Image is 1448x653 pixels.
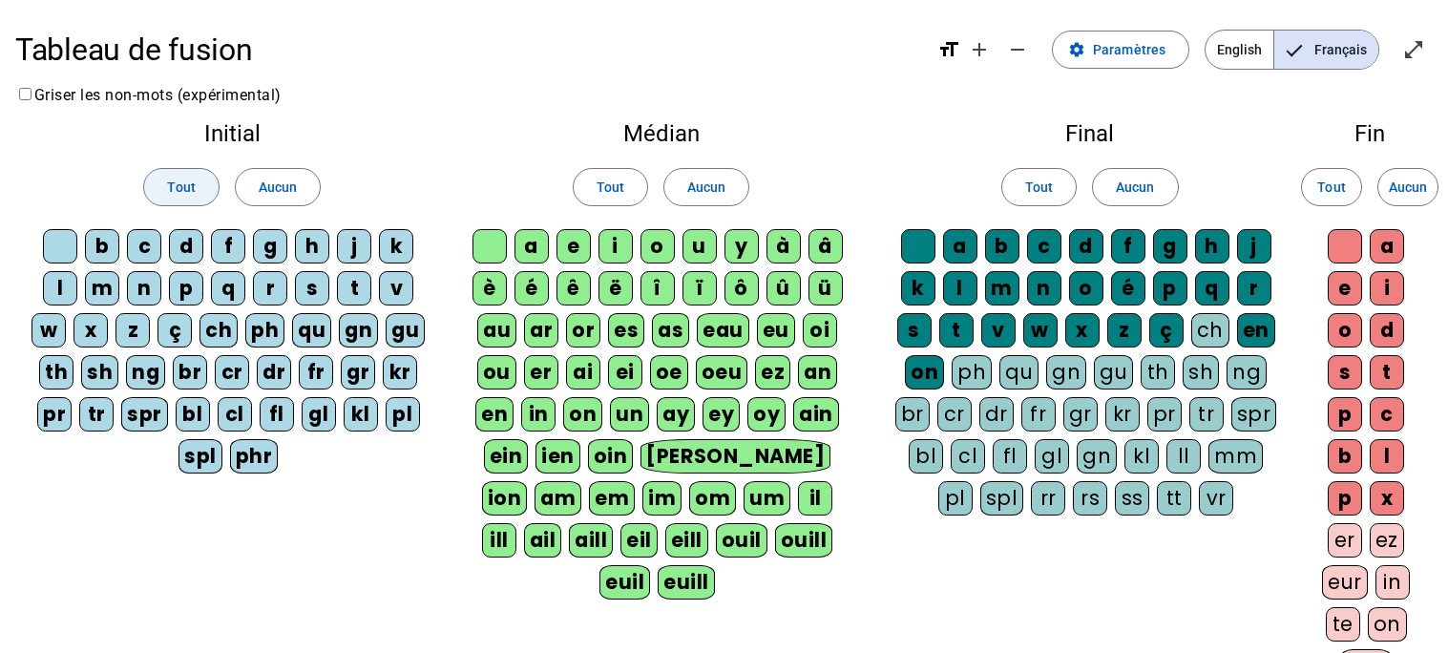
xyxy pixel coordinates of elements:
[556,271,591,305] div: ê
[1027,271,1061,305] div: n
[981,313,1016,348] div: v
[1274,31,1378,69] span: Français
[1395,31,1433,69] button: Entrer en plein écran
[235,168,321,206] button: Aucun
[697,313,749,348] div: eau
[178,439,222,474] div: spl
[73,313,108,348] div: x
[173,355,207,390] div: br
[1006,38,1029,61] mat-icon: remove
[211,229,245,263] div: f
[1328,397,1362,432] div: p
[1370,229,1404,263] div: a
[157,313,192,348] div: ç
[37,397,72,432] div: pr
[808,271,843,305] div: ü
[939,313,974,348] div: t
[521,397,556,432] div: in
[1370,313,1404,348] div: d
[937,38,960,61] mat-icon: format_size
[1077,439,1117,474] div: gn
[482,523,516,558] div: ill
[682,271,717,305] div: ï
[1149,313,1184,348] div: ç
[658,565,714,600] div: euill
[999,355,1039,390] div: qu
[1195,271,1229,305] div: q
[951,439,985,474] div: cl
[215,355,249,390] div: cr
[640,439,830,474] div: [PERSON_NAME]
[1402,38,1425,61] mat-icon: open_in_full
[968,38,991,61] mat-icon: add
[1027,229,1061,263] div: c
[682,229,717,263] div: u
[775,523,832,558] div: ouill
[1370,355,1404,390] div: t
[1237,271,1271,305] div: r
[620,523,658,558] div: eil
[259,176,297,199] span: Aucun
[85,271,119,305] div: m
[535,481,581,516] div: am
[524,313,558,348] div: ar
[665,523,708,558] div: eill
[1063,397,1098,432] div: gr
[79,397,114,432] div: tr
[566,355,600,390] div: ai
[477,313,516,348] div: au
[747,397,786,432] div: oy
[1370,271,1404,305] div: i
[901,271,935,305] div: k
[1147,397,1182,432] div: pr
[1328,439,1362,474] div: b
[652,313,689,348] div: as
[1205,30,1379,70] mat-button-toggle-group: Language selection
[724,271,759,305] div: ô
[1322,565,1368,600] div: eur
[218,397,252,432] div: cl
[115,313,150,348] div: z
[1195,229,1229,263] div: h
[1237,229,1271,263] div: j
[610,397,649,432] div: un
[1105,397,1140,432] div: kr
[1157,481,1191,516] div: tt
[1328,355,1362,390] div: s
[475,397,514,432] div: en
[642,481,682,516] div: im
[1301,168,1362,206] button: Tout
[127,271,161,305] div: n
[1116,176,1154,199] span: Aucun
[295,229,329,263] div: h
[798,481,832,516] div: il
[341,355,375,390] div: gr
[663,168,749,206] button: Aucun
[337,271,371,305] div: t
[1389,176,1427,199] span: Aucun
[1237,313,1275,348] div: en
[1153,271,1187,305] div: p
[905,355,944,390] div: on
[888,122,1291,145] h2: Final
[1227,355,1267,390] div: ng
[167,176,195,199] span: Tout
[15,19,922,80] h1: Tableau de fusion
[1068,41,1085,58] mat-icon: settings
[1328,523,1362,558] div: er
[1326,607,1360,642] div: te
[1001,168,1077,206] button: Tout
[803,313,837,348] div: oi
[211,271,245,305] div: q
[379,229,413,263] div: k
[1206,31,1273,69] span: English
[1124,439,1159,474] div: kl
[640,229,675,263] div: o
[260,397,294,432] div: fl
[1073,481,1107,516] div: rs
[176,397,210,432] div: bl
[31,313,66,348] div: w
[608,355,642,390] div: ei
[379,271,413,305] div: v
[1092,168,1178,206] button: Aucun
